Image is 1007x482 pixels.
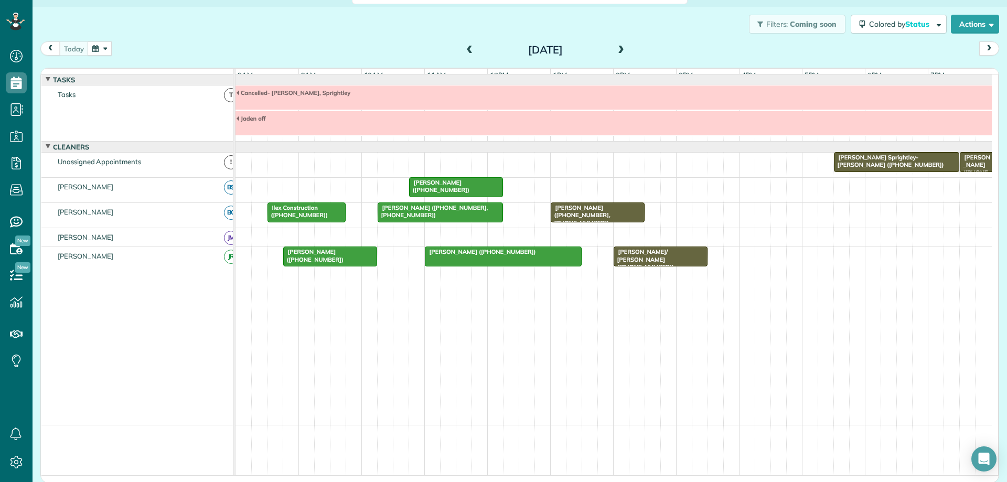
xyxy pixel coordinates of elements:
[235,71,255,79] span: 8am
[869,19,933,29] span: Colored by
[790,19,837,29] span: Coming soon
[51,143,91,151] span: Cleaners
[959,154,990,191] span: [PERSON_NAME] ([PHONE_NUMBER])
[56,157,143,166] span: Unassigned Appointments
[613,248,674,271] span: [PERSON_NAME]/ [PERSON_NAME] ([PHONE_NUMBER])
[740,71,758,79] span: 4pm
[928,71,947,79] span: 7pm
[377,204,488,219] span: [PERSON_NAME] ([PHONE_NUMBER], [PHONE_NUMBER])
[224,88,238,102] span: T
[424,248,537,255] span: [PERSON_NAME] ([PHONE_NUMBER])
[851,15,947,34] button: Colored byStatus
[614,71,632,79] span: 2pm
[235,89,351,97] span: Cancelled- [PERSON_NAME], Sprightley
[15,262,30,273] span: New
[766,19,788,29] span: Filters:
[488,71,510,79] span: 12pm
[15,235,30,246] span: New
[677,71,695,79] span: 3pm
[56,90,78,99] span: Tasks
[480,44,611,56] h2: [DATE]
[224,155,238,169] span: !
[409,179,470,194] span: [PERSON_NAME] ([PHONE_NUMBER])
[267,204,328,219] span: Ilex Construction ([PHONE_NUMBER])
[235,115,266,122] span: Jaden off
[59,41,89,56] button: today
[56,233,116,241] span: [PERSON_NAME]
[40,41,60,56] button: prev
[551,71,569,79] span: 1pm
[979,41,999,56] button: next
[425,71,448,79] span: 11am
[299,71,318,79] span: 9am
[865,71,884,79] span: 6pm
[224,231,238,245] span: JM
[56,208,116,216] span: [PERSON_NAME]
[802,71,821,79] span: 5pm
[224,206,238,220] span: BC
[971,446,997,472] div: Open Intercom Messenger
[951,15,999,34] button: Actions
[56,183,116,191] span: [PERSON_NAME]
[905,19,931,29] span: Status
[362,71,385,79] span: 10am
[283,248,344,263] span: [PERSON_NAME] ([PHONE_NUMBER])
[550,204,610,227] span: [PERSON_NAME] ([PHONE_NUMBER], [PHONE_NUMBER])
[224,180,238,195] span: BS
[833,154,945,168] span: [PERSON_NAME] Sprightley-[PERSON_NAME] ([PHONE_NUMBER])
[56,252,116,260] span: [PERSON_NAME]
[224,250,238,264] span: JR
[51,76,77,84] span: Tasks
